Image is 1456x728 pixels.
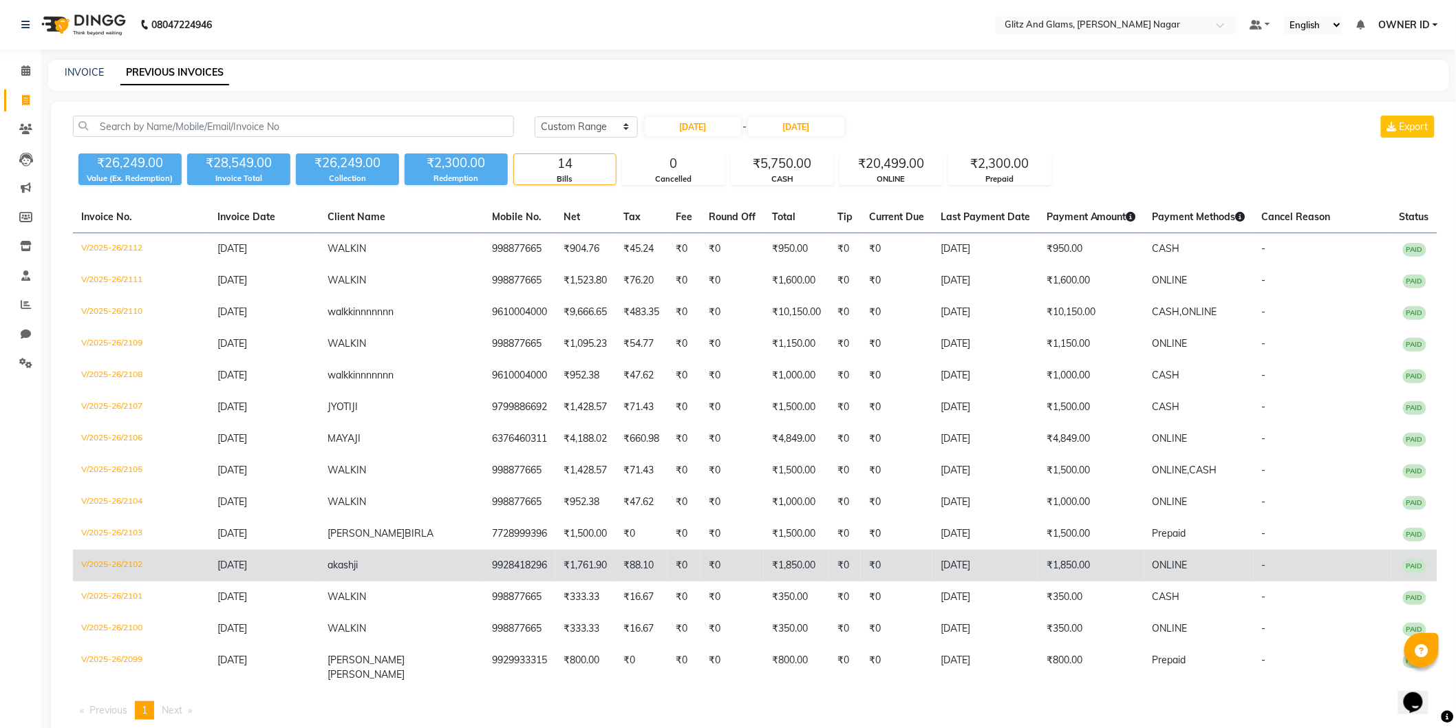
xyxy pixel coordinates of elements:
[1262,495,1266,508] span: -
[328,590,366,603] span: WALKIN
[676,211,692,223] span: Fee
[829,360,861,392] td: ₹0
[1262,527,1266,539] span: -
[217,622,247,634] span: [DATE]
[217,306,247,318] span: [DATE]
[667,392,700,423] td: ₹0
[667,360,700,392] td: ₹0
[1262,559,1266,571] span: -
[667,581,700,613] td: ₹0
[667,486,700,518] td: ₹0
[861,518,932,550] td: ₹0
[941,211,1030,223] span: Last Payment Date
[1403,338,1426,352] span: PAID
[667,645,700,690] td: ₹0
[1038,233,1144,266] td: ₹950.00
[1398,673,1442,714] iframe: chat widget
[829,486,861,518] td: ₹0
[700,297,764,328] td: ₹0
[564,211,580,223] span: Net
[1403,275,1426,288] span: PAID
[484,328,555,360] td: 998877665
[1153,590,1180,603] span: CASH
[861,581,932,613] td: ₹0
[354,559,358,571] span: ji
[73,581,209,613] td: V/2025-26/2101
[1038,423,1144,455] td: ₹4,849.00
[1153,527,1186,539] span: Prepaid
[829,518,861,550] td: ₹0
[217,369,247,381] span: [DATE]
[484,423,555,455] td: 6376460311
[73,550,209,581] td: V/2025-26/2102
[187,153,290,173] div: ₹28,549.00
[764,645,829,690] td: ₹800.00
[484,297,555,328] td: 9610004000
[840,173,942,185] div: ONLINE
[1262,654,1266,666] span: -
[484,360,555,392] td: 9610004000
[932,550,1038,581] td: [DATE]
[1403,496,1426,510] span: PAID
[1153,211,1245,223] span: Payment Methods
[1153,464,1190,476] span: ONLINE,
[748,117,844,136] input: End Date
[1262,337,1266,350] span: -
[73,265,209,297] td: V/2025-26/2111
[1381,116,1435,138] button: Export
[1038,392,1144,423] td: ₹1,500.00
[932,265,1038,297] td: [DATE]
[73,392,209,423] td: V/2025-26/2107
[615,518,667,550] td: ₹0
[492,211,542,223] span: Mobile No.
[829,297,861,328] td: ₹0
[555,360,615,392] td: ₹952.38
[73,233,209,266] td: V/2025-26/2112
[73,297,209,328] td: V/2025-26/2110
[861,360,932,392] td: ₹0
[328,306,353,318] span: walkk
[353,306,394,318] span: innnnnnn
[1403,528,1426,542] span: PAID
[932,423,1038,455] td: [DATE]
[217,337,247,350] span: [DATE]
[328,274,366,286] span: WALKIN
[35,6,129,44] img: logo
[829,392,861,423] td: ₹0
[296,153,399,173] div: ₹26,249.00
[217,559,247,571] span: [DATE]
[484,550,555,581] td: 9928418296
[1400,211,1429,223] span: Status
[829,613,861,645] td: ₹0
[73,645,209,690] td: V/2025-26/2099
[700,581,764,613] td: ₹0
[932,392,1038,423] td: [DATE]
[1403,464,1426,478] span: PAID
[700,613,764,645] td: ₹0
[1038,613,1144,645] td: ₹350.00
[949,154,1051,173] div: ₹2,300.00
[764,550,829,581] td: ₹1,850.00
[484,233,555,266] td: 998877665
[861,455,932,486] td: ₹0
[764,486,829,518] td: ₹1,000.00
[217,527,247,539] span: [DATE]
[829,233,861,266] td: ₹0
[700,392,764,423] td: ₹0
[615,486,667,518] td: ₹47.62
[861,265,932,297] td: ₹0
[932,645,1038,690] td: [DATE]
[73,116,514,137] input: Search by Name/Mobile/Email/Invoice No
[73,328,209,360] td: V/2025-26/2109
[65,66,104,78] a: INVOICE
[1153,337,1188,350] span: ONLINE
[837,211,853,223] span: Tip
[645,117,741,136] input: Start Date
[764,581,829,613] td: ₹350.00
[829,581,861,613] td: ₹0
[328,369,353,381] span: walkk
[555,265,615,297] td: ₹1,523.80
[615,328,667,360] td: ₹54.77
[700,233,764,266] td: ₹0
[555,645,615,690] td: ₹800.00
